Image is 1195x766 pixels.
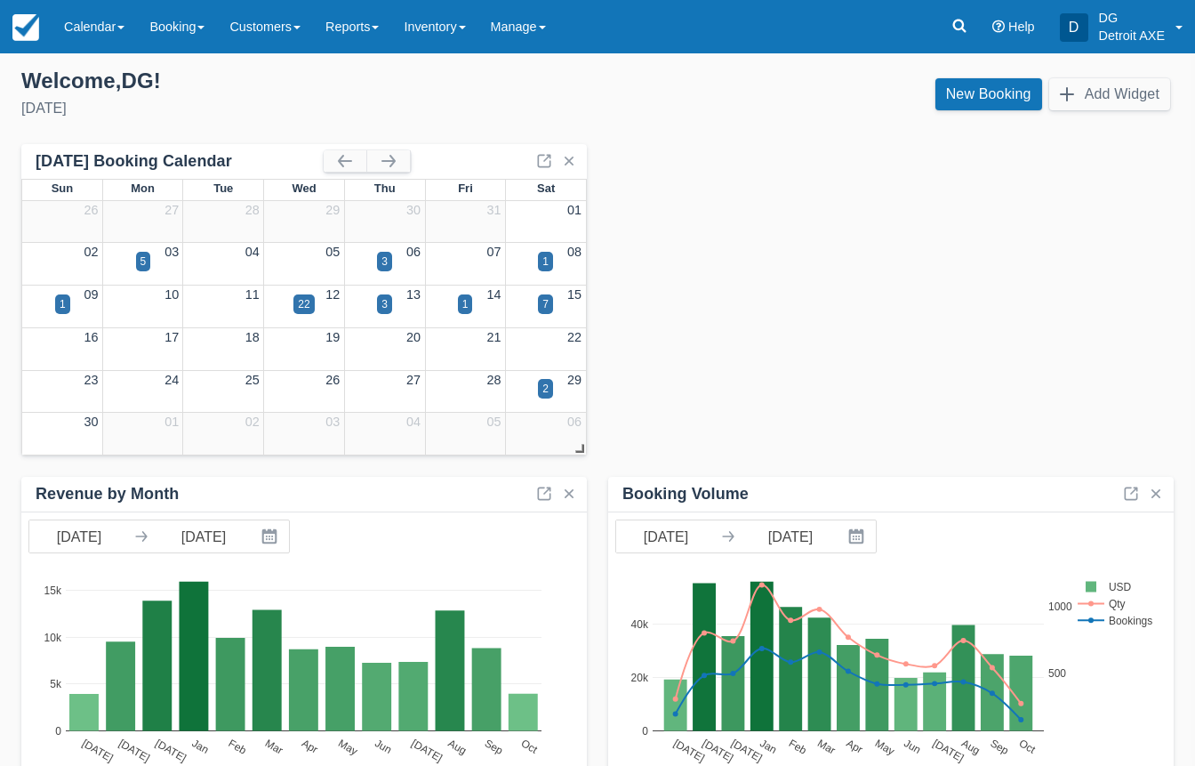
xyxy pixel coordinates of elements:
[567,373,581,387] a: 29
[542,254,549,270] div: 1
[622,484,749,504] div: Booking Volume
[131,181,155,195] span: Mon
[84,287,99,302] a: 09
[164,373,179,387] a: 24
[12,14,39,41] img: checkfront-main-nav-mini-logo.png
[325,203,340,217] a: 29
[486,415,501,429] a: 05
[298,296,309,312] div: 22
[406,203,421,217] a: 30
[406,373,421,387] a: 27
[567,415,581,429] a: 06
[84,330,99,344] a: 16
[992,20,1005,33] i: Help
[325,330,340,344] a: 19
[542,381,549,397] div: 2
[462,296,469,312] div: 1
[486,373,501,387] a: 28
[36,484,179,504] div: Revenue by Month
[542,296,549,312] div: 7
[245,203,260,217] a: 28
[458,181,473,195] span: Fri
[21,98,583,119] div: [DATE]
[245,415,260,429] a: 02
[164,415,179,429] a: 01
[325,245,340,259] a: 05
[245,330,260,344] a: 18
[406,245,421,259] a: 06
[21,68,583,94] div: Welcome , DG !
[1049,78,1170,110] button: Add Widget
[1060,13,1088,42] div: D
[36,151,324,172] div: [DATE] Booking Calendar
[84,373,99,387] a: 23
[325,287,340,302] a: 12
[486,203,501,217] a: 31
[52,181,73,195] span: Sun
[164,203,179,217] a: 27
[245,373,260,387] a: 25
[292,181,316,195] span: Wed
[164,287,179,302] a: 10
[140,254,147,270] div: 5
[381,254,388,270] div: 3
[325,415,340,429] a: 03
[406,415,421,429] a: 04
[1099,9,1165,27] p: DG
[1099,27,1165,44] p: Detroit AXE
[935,78,1042,110] a: New Booking
[245,245,260,259] a: 04
[486,287,501,302] a: 14
[164,330,179,344] a: 17
[154,520,253,552] input: End Date
[325,373,340,387] a: 26
[616,520,716,552] input: Start Date
[374,181,396,195] span: Thu
[253,520,289,552] button: Interact with the calendar and add the check-in date for your trip.
[84,245,99,259] a: 02
[164,245,179,259] a: 03
[213,181,233,195] span: Tue
[406,330,421,344] a: 20
[567,245,581,259] a: 08
[84,203,99,217] a: 26
[486,245,501,259] a: 07
[381,296,388,312] div: 3
[537,181,555,195] span: Sat
[486,330,501,344] a: 21
[1008,20,1035,34] span: Help
[60,296,66,312] div: 1
[741,520,840,552] input: End Date
[567,287,581,302] a: 15
[840,520,876,552] button: Interact with the calendar and add the check-in date for your trip.
[29,520,129,552] input: Start Date
[567,203,581,217] a: 01
[567,330,581,344] a: 22
[245,287,260,302] a: 11
[84,415,99,429] a: 30
[406,287,421,302] a: 13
